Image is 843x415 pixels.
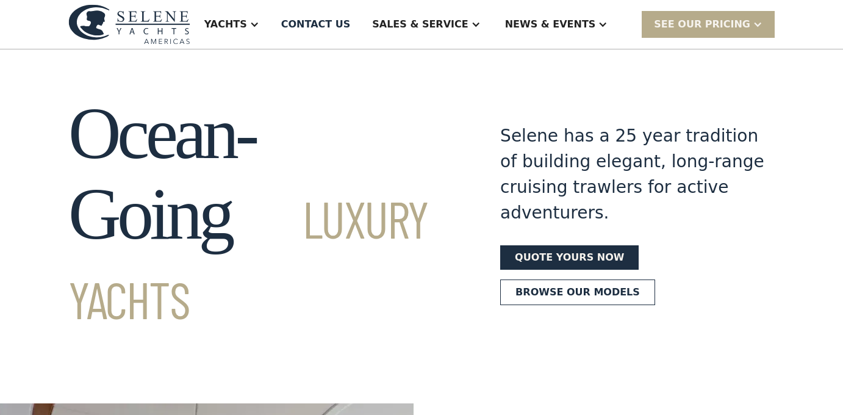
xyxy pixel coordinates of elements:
[68,187,428,330] span: Luxury Yachts
[642,11,775,37] div: SEE Our Pricing
[505,17,596,32] div: News & EVENTS
[68,93,456,335] h1: Ocean-Going
[500,123,775,226] div: Selene has a 25 year tradition of building elegant, long-range cruising trawlers for active adven...
[281,17,351,32] div: Contact US
[500,245,639,270] a: Quote yours now
[372,17,468,32] div: Sales & Service
[500,280,655,305] a: Browse our models
[654,17,750,32] div: SEE Our Pricing
[204,17,247,32] div: Yachts
[68,4,190,44] img: logo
